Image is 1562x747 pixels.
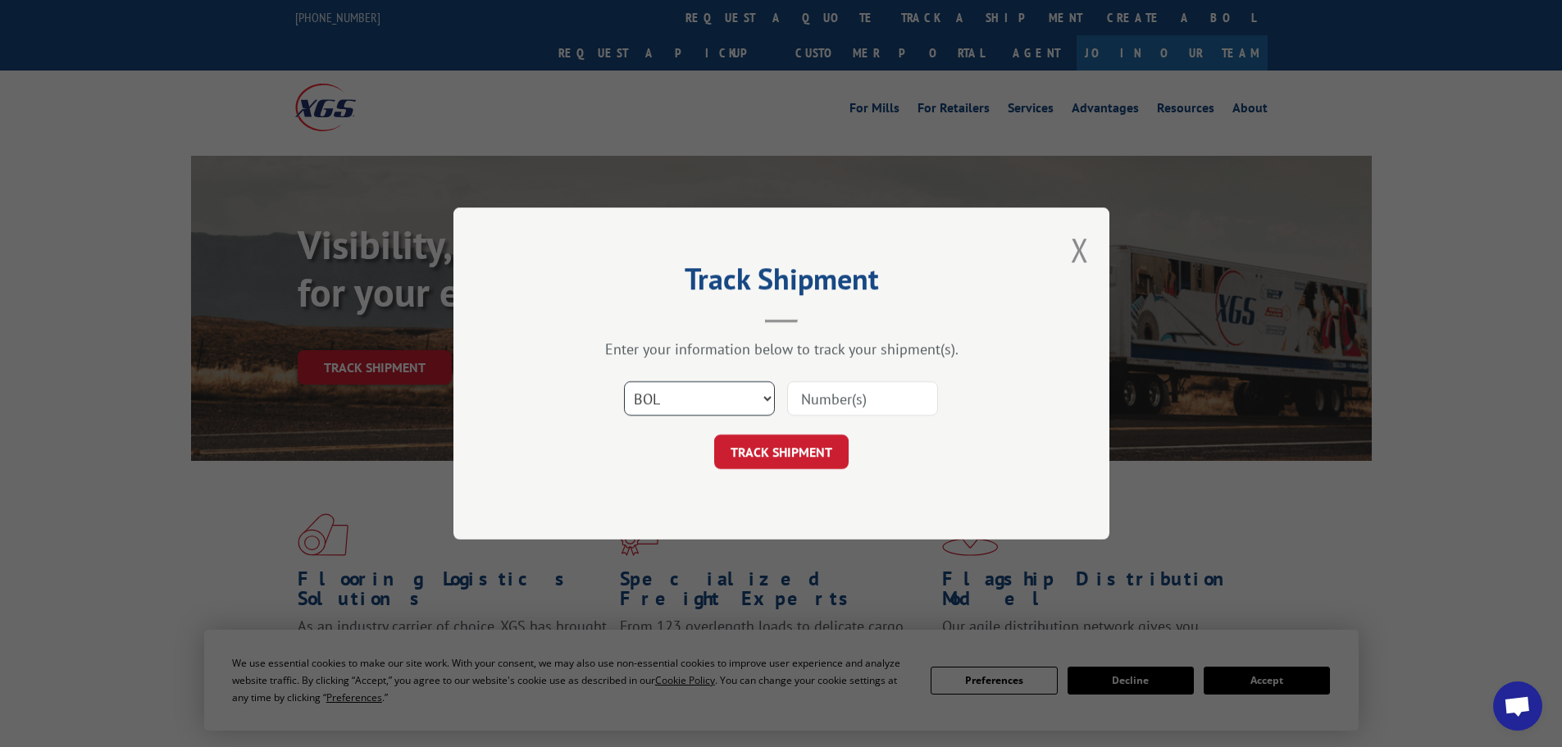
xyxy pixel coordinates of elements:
input: Number(s) [787,381,938,416]
button: Close modal [1071,228,1089,271]
button: TRACK SHIPMENT [714,435,849,469]
a: Open chat [1493,681,1542,731]
div: Enter your information below to track your shipment(s). [535,339,1027,358]
h2: Track Shipment [535,267,1027,298]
